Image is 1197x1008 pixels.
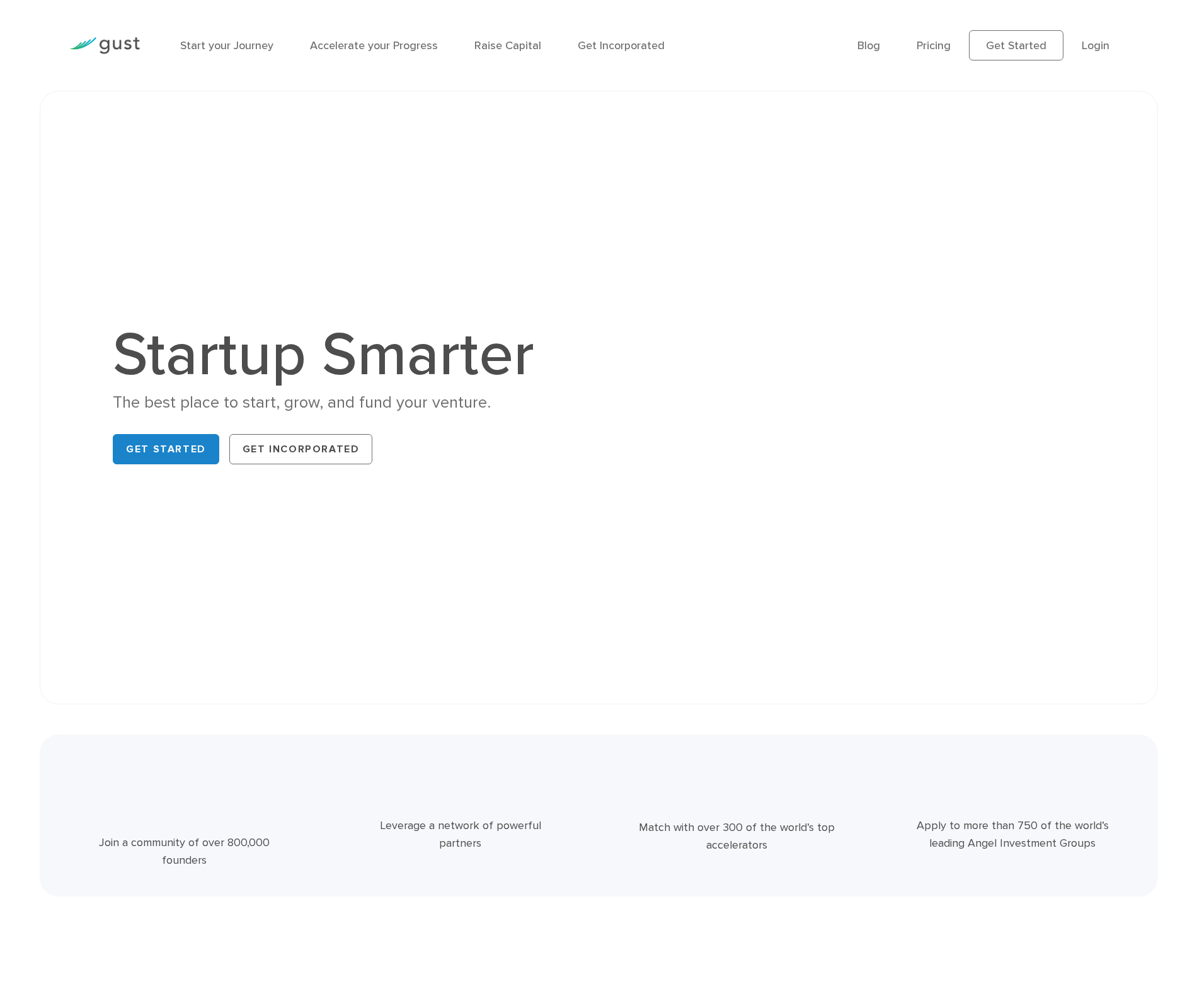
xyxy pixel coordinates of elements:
[969,30,1063,60] a: Get Started
[113,325,547,386] h1: Startup Smarter
[310,39,438,52] a: Accelerate your Progress
[113,392,547,414] div: The best place to start, grow, and fund your venture.
[578,39,665,52] a: Get Incorporated
[358,817,564,854] div: Leverage a network of powerful partners
[229,434,373,464] a: Get Incorporated
[910,817,1116,854] div: Apply to more than 750 of the world’s leading Angel Investment Groups
[474,39,541,52] a: Raise Capital
[1082,39,1109,52] a: Login
[81,834,287,871] div: Join a community of over 800,000 founders
[180,39,273,52] a: Start your Journey
[917,39,951,52] a: Pricing
[69,37,140,54] img: Gust Logo
[634,819,840,856] div: Match with over 300 of the world’s top accelerators
[113,434,219,464] a: Get Started
[857,39,880,52] a: Blog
